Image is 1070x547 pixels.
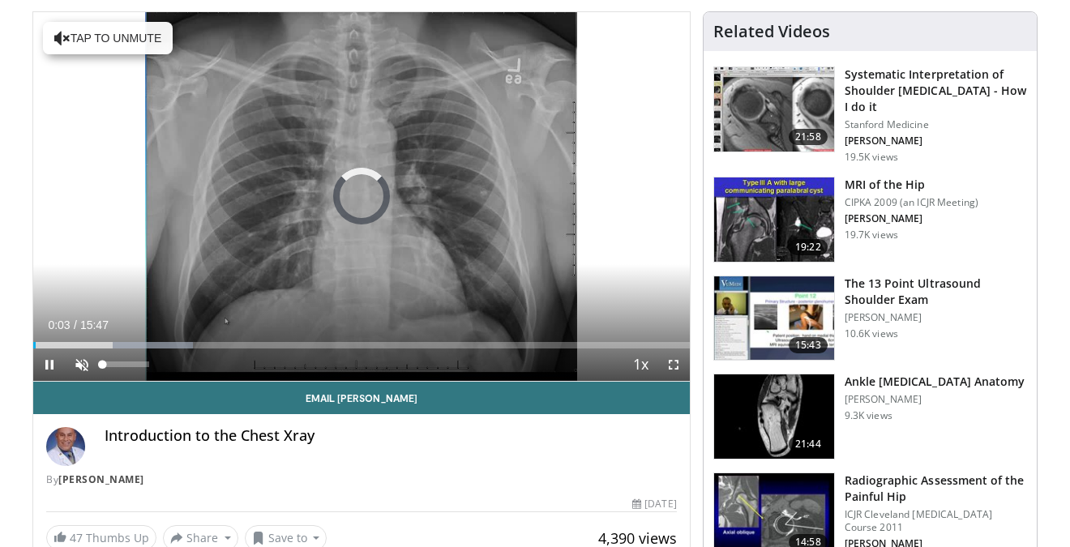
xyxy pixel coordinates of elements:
span: 15:43 [789,337,828,353]
button: Playback Rate [625,348,657,381]
p: Stanford Medicine [845,118,1027,131]
button: Fullscreen [657,348,690,381]
a: 21:58 Systematic Interpretation of Shoulder [MEDICAL_DATA] - How I do it Stanford Medicine [PERSO... [713,66,1027,164]
h4: Related Videos [713,22,830,41]
p: [PERSON_NAME] [845,135,1027,147]
p: [PERSON_NAME] [845,212,978,225]
h3: Radiographic Assessment of the Painful Hip [845,472,1027,505]
span: 15:47 [80,318,109,331]
button: Tap to unmute [43,22,173,54]
span: / [74,318,77,331]
span: 21:58 [789,129,828,145]
p: 10.6K views [845,327,898,340]
a: 19:22 MRI of the Hip CIPKA 2009 (an ICJR Meeting) [PERSON_NAME] 19.7K views [713,177,1027,263]
p: ICJR Cleveland [MEDICAL_DATA] Course 2011 [845,508,1027,534]
img: ea864f86-0b3e-4dd4-92cd-82f00d4a939c.150x105_q85_crop-smart_upscale.jpg [714,67,834,152]
button: Pause [33,348,66,381]
img: Avatar [46,427,85,466]
p: [PERSON_NAME] [845,393,1025,406]
span: 0:03 [48,318,70,331]
a: [PERSON_NAME] [58,472,144,486]
a: Email [PERSON_NAME] [33,382,690,414]
p: CIPKA 2009 (an ICJR Meeting) [845,196,978,209]
h3: MRI of the Hip [845,177,978,193]
video-js: Video Player [33,12,690,382]
h3: Ankle [MEDICAL_DATA] Anatomy [845,374,1025,390]
button: Unmute [66,348,98,381]
p: 19.7K views [845,229,898,241]
p: 19.5K views [845,151,898,164]
h3: The 13 Point Ultrasound Shoulder Exam [845,276,1027,308]
img: applegate_-_mri_napa_2.png.150x105_q85_crop-smart_upscale.jpg [714,177,834,262]
p: [PERSON_NAME] [845,311,1027,324]
div: Volume Level [102,361,148,367]
div: [DATE] [632,497,676,511]
a: 15:43 The 13 Point Ultrasound Shoulder Exam [PERSON_NAME] 10.6K views [713,276,1027,361]
span: 19:22 [789,239,828,255]
span: 21:44 [789,436,828,452]
p: 9.3K views [845,409,892,422]
h4: Introduction to the Chest Xray [105,427,677,445]
img: 7b323ec8-d3a2-4ab0-9251-f78bf6f4eb32.150x105_q85_crop-smart_upscale.jpg [714,276,834,361]
h3: Systematic Interpretation of Shoulder [MEDICAL_DATA] - How I do it [845,66,1027,115]
span: 47 [70,530,83,545]
a: 21:44 Ankle [MEDICAL_DATA] Anatomy [PERSON_NAME] 9.3K views [713,374,1027,459]
div: By [46,472,677,487]
div: Progress Bar [33,342,690,348]
img: f6dda3b9-3165-47fe-aa3e-8962140dad42.150x105_q85_crop-smart_upscale.jpg [714,374,834,459]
